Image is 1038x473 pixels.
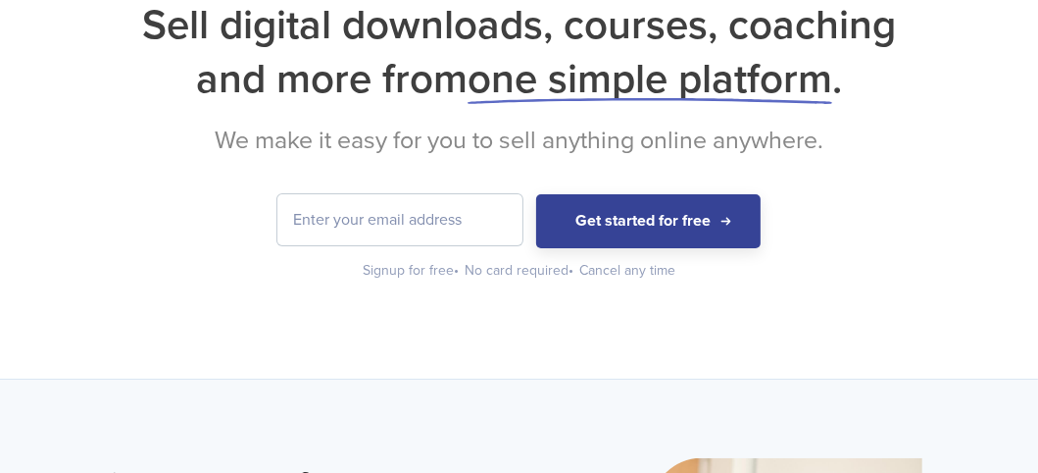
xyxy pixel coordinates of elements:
[579,261,675,281] div: Cancel any time
[536,194,761,248] button: Get started for free
[277,194,522,245] input: Enter your email address
[465,261,575,281] div: No card required
[468,54,832,104] span: one simple platform
[568,262,573,279] span: •
[832,54,842,104] span: .
[363,261,461,281] div: Signup for free
[52,126,986,155] h2: We make it easy for you to sell anything online anywhere.
[454,262,459,279] span: •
